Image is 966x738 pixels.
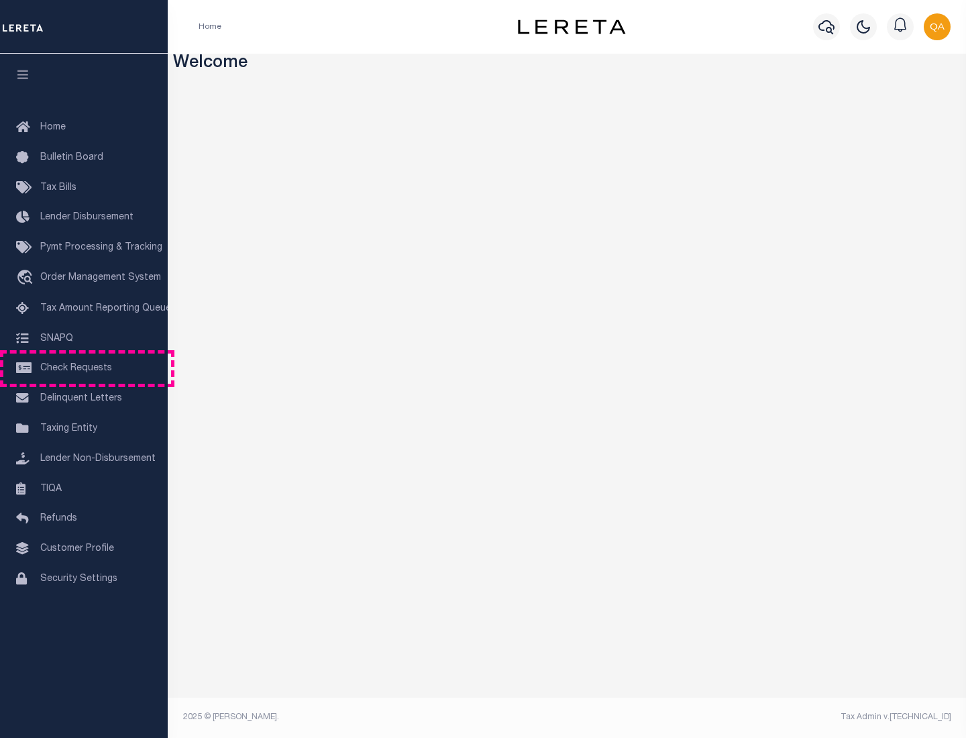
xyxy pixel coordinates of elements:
[40,273,161,282] span: Order Management System
[16,270,38,287] i: travel_explore
[40,424,97,433] span: Taxing Entity
[924,13,951,40] img: svg+xml;base64,PHN2ZyB4bWxucz0iaHR0cDovL3d3dy53My5vcmcvMjAwMC9zdmciIHBvaW50ZXItZXZlbnRzPSJub25lIi...
[40,304,171,313] span: Tax Amount Reporting Queue
[40,544,114,553] span: Customer Profile
[173,54,961,74] h3: Welcome
[577,711,951,723] div: Tax Admin v.[TECHNICAL_ID]
[40,364,112,373] span: Check Requests
[40,394,122,403] span: Delinquent Letters
[40,574,117,584] span: Security Settings
[40,183,76,193] span: Tax Bills
[173,711,568,723] div: 2025 © [PERSON_NAME].
[40,514,77,523] span: Refunds
[40,243,162,252] span: Pymt Processing & Tracking
[40,333,73,343] span: SNAPQ
[199,21,221,33] li: Home
[40,454,156,464] span: Lender Non-Disbursement
[40,123,66,132] span: Home
[518,19,625,34] img: logo-dark.svg
[40,213,133,222] span: Lender Disbursement
[40,484,62,493] span: TIQA
[40,153,103,162] span: Bulletin Board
